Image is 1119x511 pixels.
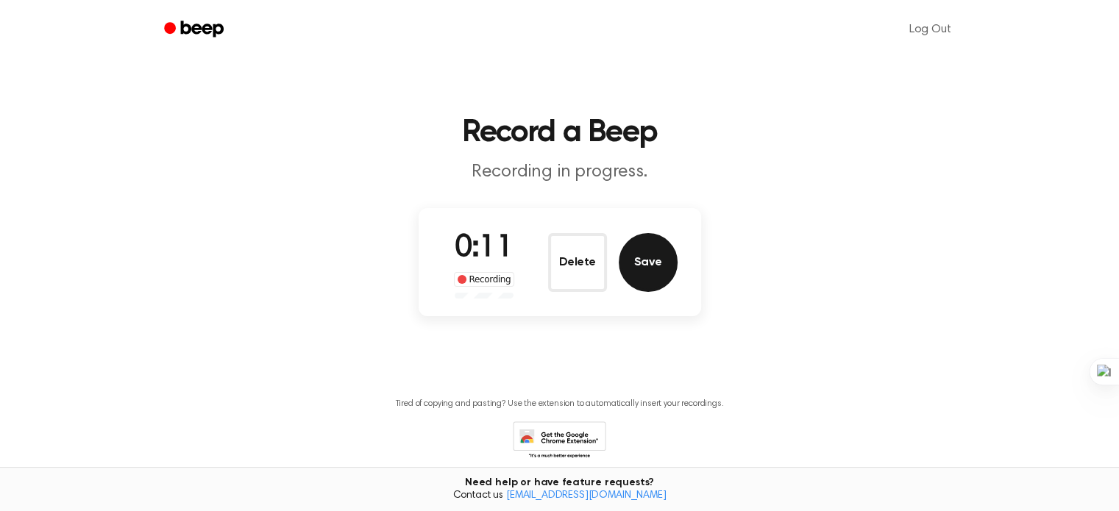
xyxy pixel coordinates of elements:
[154,15,237,44] a: Beep
[9,490,1110,503] span: Contact us
[548,233,607,292] button: Delete Audio Record
[455,233,514,264] span: 0:11
[619,233,678,292] button: Save Audio Record
[183,118,937,149] h1: Record a Beep
[454,272,515,287] div: Recording
[396,399,724,410] p: Tired of copying and pasting? Use the extension to automatically insert your recordings.
[895,12,966,47] a: Log Out
[506,490,667,501] a: [EMAIL_ADDRESS][DOMAIN_NAME]
[277,160,842,185] p: Recording in progress.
